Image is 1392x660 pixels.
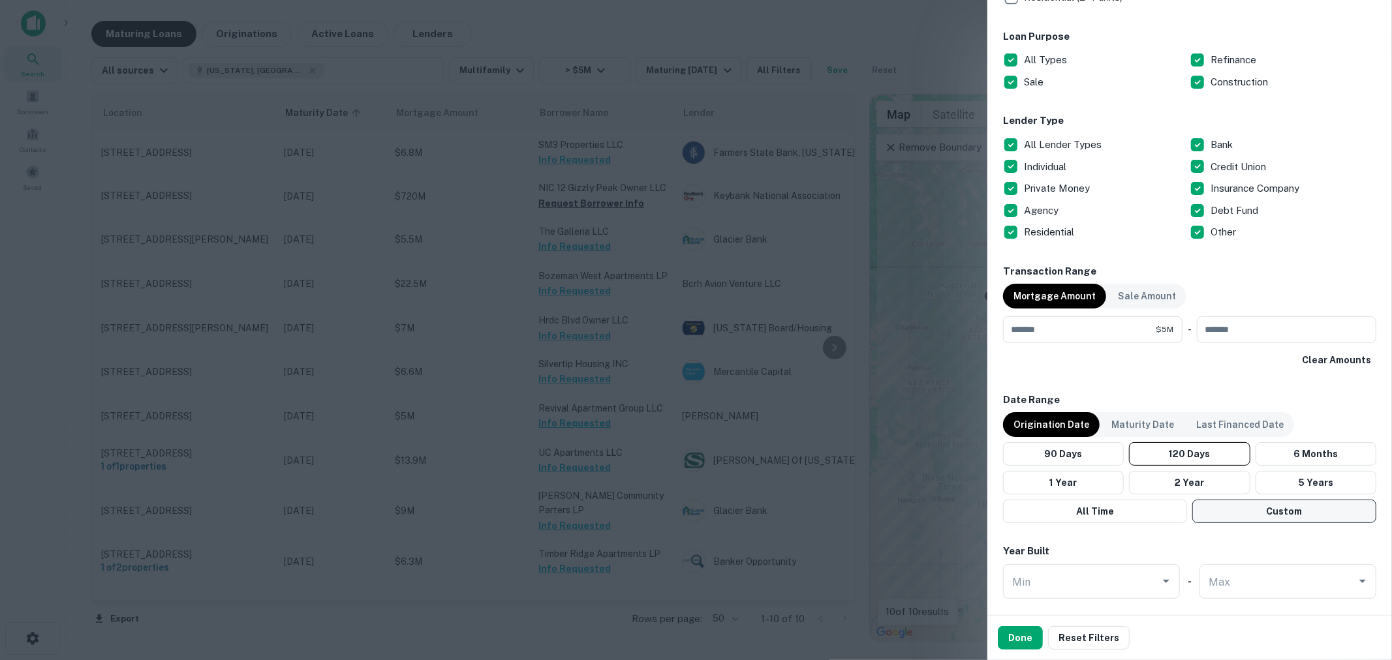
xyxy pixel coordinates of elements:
[1297,348,1376,372] button: Clear Amounts
[1024,52,1070,68] p: All Types
[1024,181,1092,196] p: Private Money
[1013,289,1096,303] p: Mortgage Amount
[1024,224,1077,240] p: Residential
[1024,74,1046,90] p: Sale
[1003,393,1376,408] h6: Date Range
[1024,159,1069,175] p: Individual
[1156,323,1173,335] span: $5M
[1003,29,1376,44] h6: Loan Purpose
[1211,203,1261,218] p: Debt Fund
[1192,500,1376,523] button: Custom
[1048,626,1130,650] button: Reset Filters
[1111,417,1174,432] p: Maturity Date
[1256,442,1376,466] button: 6 Months
[1024,203,1061,218] p: Agency
[998,626,1043,650] button: Done
[1129,471,1250,494] button: 2 Year
[1211,181,1302,196] p: Insurance Company
[1129,442,1250,466] button: 120 Days
[1003,442,1124,466] button: 90 Days
[1003,264,1376,279] h6: Transaction Range
[1211,224,1239,240] p: Other
[1003,544,1049,559] h6: Year Built
[1188,316,1192,342] div: -
[1003,471,1124,494] button: 1 Year
[1211,52,1259,68] p: Refinance
[1188,574,1192,589] h6: -
[1196,417,1284,432] p: Last Financed Date
[1157,572,1175,590] button: Open
[1003,113,1376,128] h6: Lender Type
[1003,500,1187,523] button: All Time
[1024,137,1104,153] p: All Lender Types
[1256,471,1376,494] button: 5 Years
[1327,556,1392,618] iframe: Chat Widget
[1211,159,1269,175] p: Credit Union
[1211,74,1271,90] p: Construction
[1118,289,1176,303] p: Sale Amount
[1013,417,1089,432] p: Origination Date
[1211,137,1235,153] p: Bank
